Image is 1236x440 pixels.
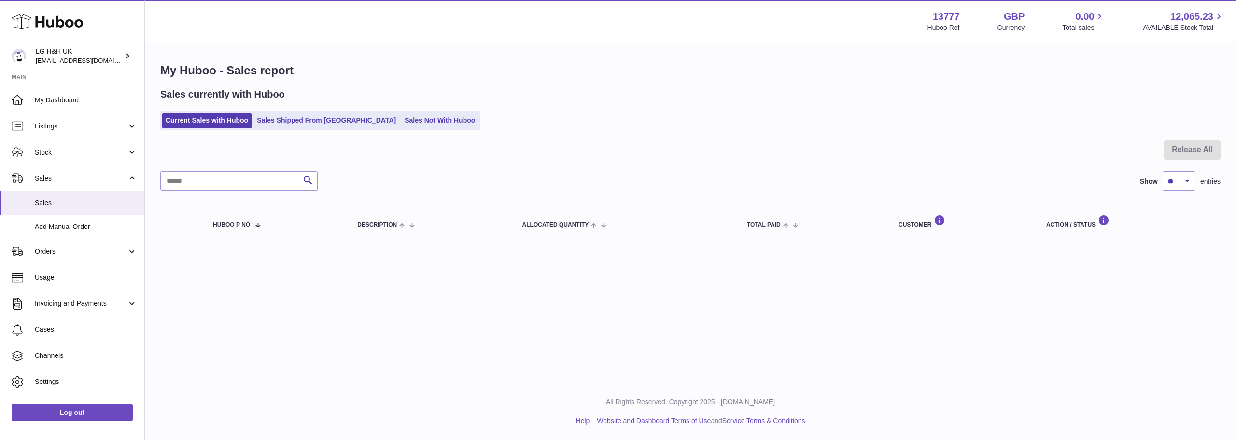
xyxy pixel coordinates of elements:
span: entries [1200,177,1221,186]
span: Add Manual Order [35,222,137,231]
span: ALLOCATED Quantity [522,222,589,228]
span: Stock [35,148,127,157]
span: [EMAIL_ADDRESS][DOMAIN_NAME] [36,57,142,64]
span: Settings [35,377,137,386]
p: All Rights Reserved. Copyright 2025 - [DOMAIN_NAME] [153,397,1228,407]
span: My Dashboard [35,96,137,105]
a: Help [576,417,590,425]
li: and [593,416,805,426]
a: Website and Dashboard Terms of Use [597,417,711,425]
span: 0.00 [1076,10,1095,23]
h2: Sales currently with Huboo [160,88,285,101]
span: 12,065.23 [1170,10,1213,23]
span: Huboo P no [213,222,250,228]
span: Invoicing and Payments [35,299,127,308]
a: 12,065.23 AVAILABLE Stock Total [1143,10,1224,32]
div: Currency [997,23,1025,32]
a: Service Terms & Conditions [722,417,805,425]
strong: GBP [1004,10,1025,23]
strong: 13777 [933,10,960,23]
span: Total sales [1062,23,1105,32]
div: Customer [899,215,1027,228]
a: Current Sales with Huboo [162,113,252,128]
span: Sales [35,174,127,183]
a: Sales Not With Huboo [401,113,478,128]
label: Show [1140,177,1158,186]
a: Sales Shipped From [GEOGRAPHIC_DATA] [253,113,399,128]
a: Log out [12,404,133,421]
img: veechen@lghnh.co.uk [12,49,26,63]
span: Sales [35,199,137,208]
div: LG H&H UK [36,47,123,65]
div: Action / Status [1046,215,1211,228]
span: Orders [35,247,127,256]
span: Cases [35,325,137,334]
h1: My Huboo - Sales report [160,63,1221,78]
span: Total paid [747,222,781,228]
span: Listings [35,122,127,131]
div: Huboo Ref [927,23,960,32]
span: Channels [35,351,137,360]
a: 0.00 Total sales [1062,10,1105,32]
span: AVAILABLE Stock Total [1143,23,1224,32]
span: Usage [35,273,137,282]
span: Description [357,222,397,228]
